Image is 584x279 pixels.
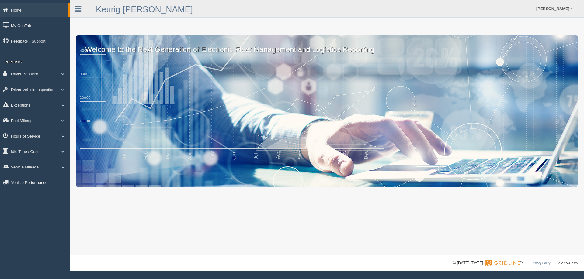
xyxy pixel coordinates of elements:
p: Welcome to the Next Generation of Electronic Fleet Management and Logistics Reporting [76,35,578,55]
div: © [DATE]-[DATE] - ™ [453,260,578,266]
img: Gridline [485,260,520,266]
span: v. 2025.4.2019 [558,261,578,265]
a: Privacy Policy [531,261,550,265]
a: Keurig [PERSON_NAME] [96,5,193,14]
